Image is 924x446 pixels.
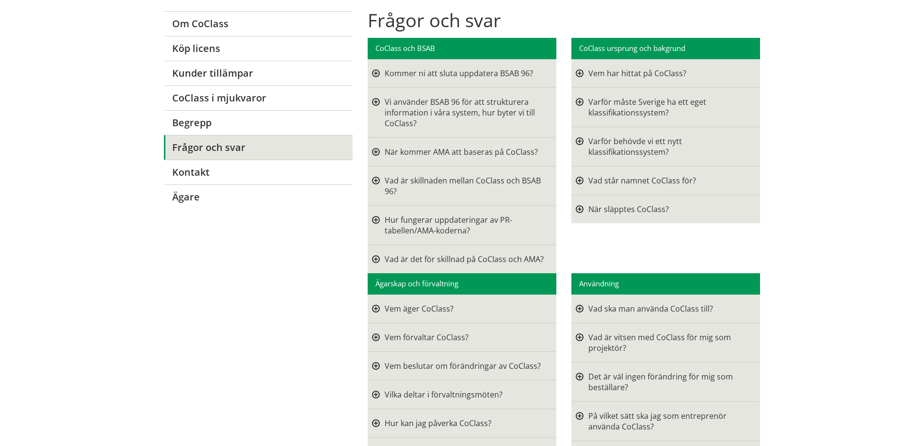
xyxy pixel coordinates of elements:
div: CoClass ursprung och bakgrund [571,38,760,59]
div: Vad är vitsen med CoClass för mig som projektör? [588,332,750,353]
a: Frågor och svar [164,135,353,160]
div: Användning [571,273,760,295]
div: Vad ska man använda CoClass till? [588,303,750,314]
div: När kommer AMA att baseras på CoClass? [385,147,546,157]
div: Vad är det för skillnad på CoClass och AMA? [385,254,546,264]
div: På vilket sätt ska jag som entreprenör använda CoClass? [588,411,750,432]
a: Begrepp [164,110,353,135]
a: Kontakt [164,160,353,184]
div: Vem förvaltar CoClass? [385,332,546,343]
div: Det är väl ingen förändring för mig som beställare? [588,371,750,393]
a: Om CoClass [164,11,353,36]
div: Hur fungerar uppdateringar av PR-tabellen/AMA-koderna? [385,215,546,236]
div: Kommer ni att sluta uppdatera BSAB 96? [385,68,546,79]
div: Varför behövde vi ett nytt klassifikationssystem? [588,136,750,157]
h1: Frågor och svar [368,9,760,31]
a: Kunder tillämpar [164,61,353,85]
div: Vad är skillnaden mellan CoClass och BSAB 96? [385,175,546,197]
a: CoClass i mjukvaror [164,85,353,110]
div: Vem beslutar om förändringar av CoClass? [385,361,546,371]
div: CoClass och BSAB [368,38,556,59]
div: Vilka deltar i förvaltningsmöten? [385,389,546,400]
div: Vem äger CoClass? [385,303,546,314]
div: Varför måste Sverige ha ett eget klassifikationssystem? [588,97,750,118]
div: Hur kan jag påverka CoClass? [385,418,546,429]
div: Ägarskap och förvaltning [368,273,556,295]
div: Vi använder BSAB 96 för att strukturera information i våra system, hur byter vi till CoClass? [385,97,546,129]
div: Vem har hittat på CoClass? [588,68,750,79]
a: Köp licens [164,36,353,61]
div: När släpptes CoClass? [588,204,750,215]
div: Vad står namnet CoClass för? [588,175,750,186]
a: Ägare [164,184,353,209]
